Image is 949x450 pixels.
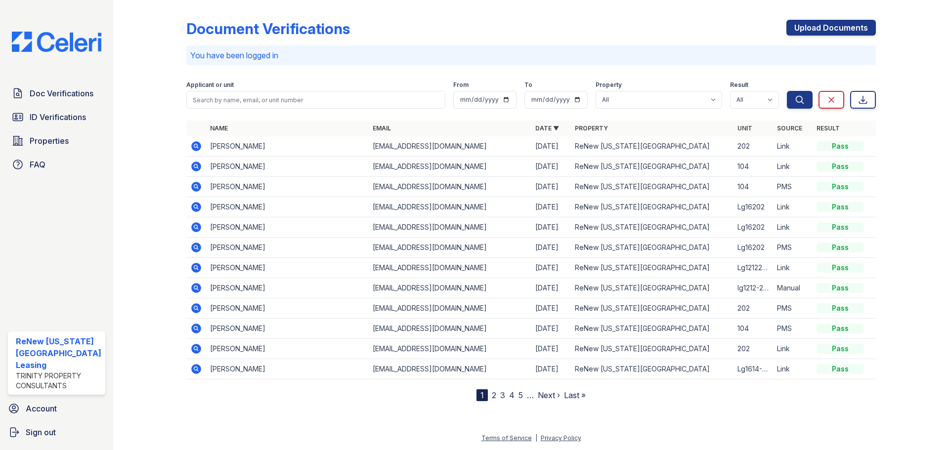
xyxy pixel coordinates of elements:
[26,403,57,414] span: Account
[369,278,531,298] td: [EMAIL_ADDRESS][DOMAIN_NAME]
[733,278,773,298] td: lg1212-202
[206,238,369,258] td: [PERSON_NAME]
[30,87,93,99] span: Doc Verifications
[733,339,773,359] td: 202
[817,324,864,333] div: Pass
[369,217,531,238] td: [EMAIL_ADDRESS][DOMAIN_NAME]
[773,217,813,238] td: Link
[509,390,515,400] a: 4
[531,136,571,157] td: [DATE]
[206,157,369,177] td: [PERSON_NAME]
[531,177,571,197] td: [DATE]
[777,124,802,132] a: Source
[30,111,86,123] span: ID Verifications
[369,339,531,359] td: [EMAIL_ADDRESS][DOMAIN_NAME]
[531,238,571,258] td: [DATE]
[733,298,773,319] td: 202
[571,359,733,379] td: ReNew [US_STATE][GEOGRAPHIC_DATA]
[206,136,369,157] td: [PERSON_NAME]
[817,222,864,232] div: Pass
[206,278,369,298] td: [PERSON_NAME]
[571,157,733,177] td: ReNew [US_STATE][GEOGRAPHIC_DATA]
[369,298,531,319] td: [EMAIL_ADDRESS][DOMAIN_NAME]
[531,197,571,217] td: [DATE]
[733,258,773,278] td: Lg1212202
[186,20,350,38] div: Document Verifications
[369,238,531,258] td: [EMAIL_ADDRESS][DOMAIN_NAME]
[817,344,864,354] div: Pass
[4,422,109,442] a: Sign out
[206,197,369,217] td: [PERSON_NAME]
[733,177,773,197] td: 104
[571,339,733,359] td: ReNew [US_STATE][GEOGRAPHIC_DATA]
[369,157,531,177] td: [EMAIL_ADDRESS][DOMAIN_NAME]
[4,399,109,418] a: Account
[773,359,813,379] td: Link
[531,278,571,298] td: [DATE]
[30,135,69,147] span: Properties
[524,81,532,89] label: To
[596,81,622,89] label: Property
[535,124,559,132] a: Date ▼
[210,124,228,132] a: Name
[773,238,813,258] td: PMS
[206,319,369,339] td: [PERSON_NAME]
[817,141,864,151] div: Pass
[373,124,391,132] a: Email
[817,182,864,192] div: Pass
[369,177,531,197] td: [EMAIL_ADDRESS][DOMAIN_NAME]
[369,359,531,379] td: [EMAIL_ADDRESS][DOMAIN_NAME]
[30,159,45,170] span: FAQ
[571,177,733,197] td: ReNew [US_STATE][GEOGRAPHIC_DATA]
[773,278,813,298] td: Manual
[527,389,534,401] span: …
[538,390,560,400] a: Next ›
[773,319,813,339] td: PMS
[369,197,531,217] td: [EMAIL_ADDRESS][DOMAIN_NAME]
[817,162,864,171] div: Pass
[531,157,571,177] td: [DATE]
[773,339,813,359] td: Link
[206,177,369,197] td: [PERSON_NAME]
[531,298,571,319] td: [DATE]
[369,258,531,278] td: [EMAIL_ADDRESS][DOMAIN_NAME]
[186,81,234,89] label: Applicant or unit
[733,319,773,339] td: 104
[733,217,773,238] td: Lg16202
[531,319,571,339] td: [DATE]
[500,390,505,400] a: 3
[773,258,813,278] td: Link
[817,263,864,273] div: Pass
[571,136,733,157] td: ReNew [US_STATE][GEOGRAPHIC_DATA]
[733,359,773,379] td: Lg1614-202
[773,298,813,319] td: PMS
[733,157,773,177] td: 104
[773,136,813,157] td: Link
[730,81,748,89] label: Result
[453,81,469,89] label: From
[8,155,105,174] a: FAQ
[190,49,872,61] p: You have been logged in
[16,335,101,371] div: ReNew [US_STATE][GEOGRAPHIC_DATA] Leasing
[8,83,105,103] a: Doc Verifications
[206,359,369,379] td: [PERSON_NAME]
[26,426,56,438] span: Sign out
[571,197,733,217] td: ReNew [US_STATE][GEOGRAPHIC_DATA]
[369,319,531,339] td: [EMAIL_ADDRESS][DOMAIN_NAME]
[786,20,876,36] a: Upload Documents
[492,390,496,400] a: 2
[817,303,864,313] div: Pass
[733,136,773,157] td: 202
[571,319,733,339] td: ReNew [US_STATE][GEOGRAPHIC_DATA]
[571,238,733,258] td: ReNew [US_STATE][GEOGRAPHIC_DATA]
[4,32,109,52] img: CE_Logo_Blue-a8612792a0a2168367f1c8372b55b34899dd931a85d93a1a3d3e32e68fde9ad4.png
[8,131,105,151] a: Properties
[206,258,369,278] td: [PERSON_NAME]
[773,157,813,177] td: Link
[531,258,571,278] td: [DATE]
[531,359,571,379] td: [DATE]
[817,243,864,252] div: Pass
[531,217,571,238] td: [DATE]
[206,339,369,359] td: [PERSON_NAME]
